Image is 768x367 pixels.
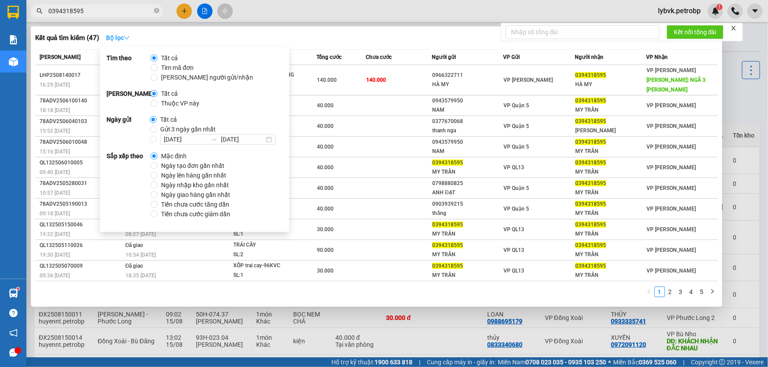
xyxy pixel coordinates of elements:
[687,287,696,297] a: 4
[125,273,156,279] span: 18:35 [DATE]
[125,242,143,248] span: Đã giao
[9,329,18,337] span: notification
[644,287,654,297] button: left
[40,211,70,217] span: 09:18 [DATE]
[221,134,264,144] input: Ngày kết thúc
[107,89,151,108] strong: [PERSON_NAME]
[158,171,230,180] span: Ngày lên hàng gần nhất
[317,206,334,212] span: 40.000
[9,309,18,317] span: question-circle
[158,190,234,200] span: Ngày giao hàng gần nhất
[9,35,18,44] img: solution-icon
[107,115,150,145] strong: Ngày gửi
[575,72,606,78] span: 0394318595
[125,263,143,269] span: Đã giao
[158,151,190,161] span: Mặc định
[366,54,392,60] span: Chưa cước
[158,89,181,98] span: Tất cả
[676,287,686,297] li: 3
[48,6,152,16] input: Tìm tên, số ĐT hoặc mã đơn
[40,241,123,250] div: QL132505110026
[107,53,151,82] strong: Tìm theo
[157,124,219,134] span: Gửi 3 ngày gần nhất
[432,126,503,135] div: thanh nga
[125,231,156,237] span: 08:27 [DATE]
[697,287,707,297] a: 5
[99,31,137,45] button: Bộ lọcdown
[504,185,529,191] span: VP Quận 5
[158,73,257,82] span: [PERSON_NAME] người gửi/nhận
[432,222,463,228] span: 0394318595
[432,242,463,248] span: 0394318595
[367,77,386,83] span: 140.000
[158,209,234,219] span: Tiền chưa cước giảm dần
[432,271,503,280] div: MY TRẦN
[157,115,180,124] span: Tất cả
[233,250,299,260] div: SL: 2
[316,54,342,60] span: Tổng cước
[154,7,159,15] span: close-circle
[707,287,718,297] li: Next Page
[158,63,197,73] span: Tìm mã đơn
[575,263,606,269] span: 0394318595
[575,167,646,177] div: MY TRẦN
[317,185,334,191] span: 40.000
[432,80,503,89] div: HÀ MY
[575,242,606,248] span: 0394318595
[504,77,553,83] span: VP [PERSON_NAME]
[40,117,123,126] div: 78ADV2506040103
[655,287,665,297] a: 1
[710,289,715,294] span: right
[40,158,123,167] div: QL132506010005
[158,200,233,209] span: Tiền chưa cước tăng dần
[504,247,525,253] span: VP QL13
[40,96,123,105] div: 78ADV2506100140
[40,200,123,209] div: 78ADV2505190013
[575,209,646,218] div: MY TRẦN
[432,179,503,188] div: 0798880825
[158,161,228,171] span: Ngày tạo đơn gần nhất
[647,164,696,171] span: VP [PERSON_NAME]
[9,57,18,66] img: warehouse-icon
[9,289,18,298] img: warehouse-icon
[432,71,503,80] div: 0966322711
[158,98,203,108] span: Thuộc VP này
[575,139,606,145] span: 0394318595
[7,6,19,19] img: logo-vxr
[432,229,503,239] div: MY TRẦN
[106,34,130,41] strong: Bộ lọc
[40,82,70,88] span: 16:29 [DATE]
[40,252,70,258] span: 19:30 [DATE]
[40,107,70,113] span: 18:18 [DATE]
[575,105,646,115] div: MY TRẦN
[647,185,696,191] span: VP [PERSON_NAME]
[40,273,70,279] span: 09:36 [DATE]
[504,164,525,171] span: VP QL13
[647,226,696,233] span: VP [PERSON_NAME]
[107,151,151,219] strong: Sắp xếp theo
[125,252,156,258] span: 10:54 [DATE]
[432,188,503,197] div: ANH ĐẠT
[647,289,652,294] span: left
[158,180,232,190] span: Ngày nhập kho gần nhất
[647,247,696,253] span: VP [PERSON_NAME]
[432,209,503,218] div: thắng
[575,98,606,104] span: 0394318595
[674,27,717,37] span: Kết nối tổng đài
[432,250,503,259] div: MY TRẦN
[164,134,207,144] input: Ngày bắt đầu
[40,149,70,155] span: 15:16 [DATE]
[665,287,675,297] a: 2
[40,190,70,196] span: 10:57 [DATE]
[40,179,123,188] div: 78ADV2505280031
[676,287,686,297] a: 3
[233,261,299,271] div: XỐP trai cay-96KVC
[654,287,665,297] li: 1
[317,268,334,274] span: 30.000
[504,123,529,129] span: VP Quận 5
[432,138,503,147] div: 0943579950
[646,54,668,60] span: VP Nhận
[647,206,696,212] span: VP [PERSON_NAME]
[432,96,503,105] div: 0943579950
